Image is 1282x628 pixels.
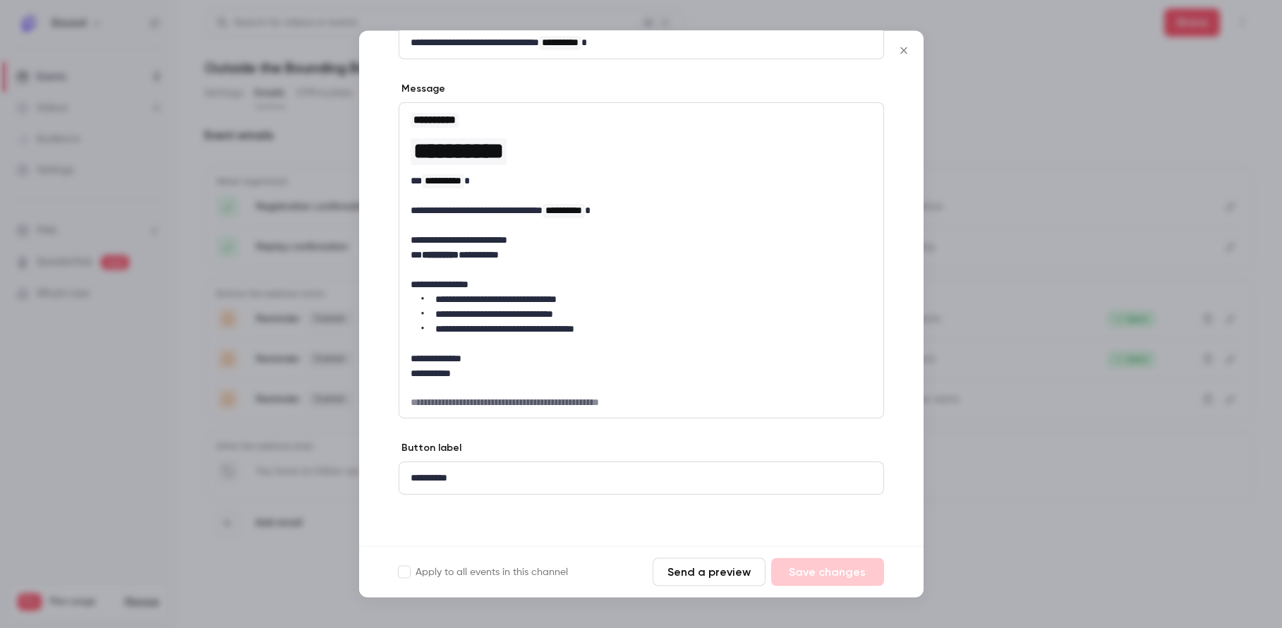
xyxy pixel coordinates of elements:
label: Apply to all events in this channel [399,565,568,579]
label: Button label [399,442,461,456]
button: Close [890,37,918,65]
div: editor [399,28,883,59]
div: editor [399,104,883,418]
button: Send a preview [653,558,766,586]
div: editor [399,463,883,495]
label: Message [399,83,445,97]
